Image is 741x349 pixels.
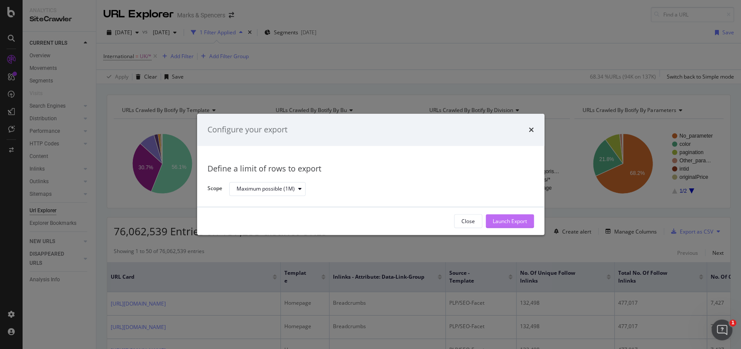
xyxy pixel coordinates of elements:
[461,217,475,225] div: Close
[207,124,287,135] div: Configure your export
[493,217,527,225] div: Launch Export
[229,182,306,196] button: Maximum possible (1M)
[207,185,222,194] label: Scope
[197,114,544,235] div: modal
[207,163,534,174] div: Define a limit of rows to export
[486,214,534,228] button: Launch Export
[529,124,534,135] div: times
[237,186,295,191] div: Maximum possible (1M)
[454,214,482,228] button: Close
[729,319,736,326] span: 1
[711,319,732,340] iframe: Intercom live chat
